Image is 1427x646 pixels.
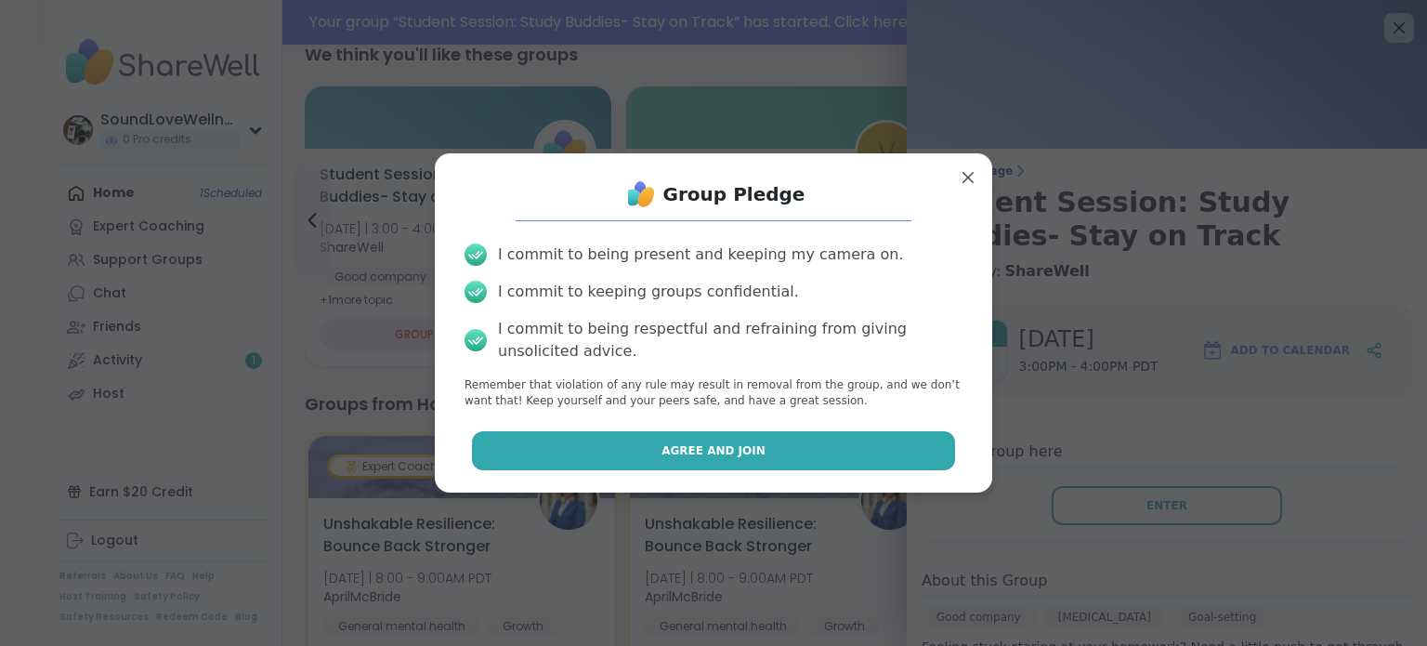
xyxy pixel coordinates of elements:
div: I commit to being respectful and refraining from giving unsolicited advice. [498,318,962,363]
span: Agree and Join [661,442,766,459]
h1: Group Pledge [663,181,805,207]
div: I commit to keeping groups confidential. [498,281,799,303]
img: ShareWell Logo [622,176,660,213]
button: Agree and Join [472,431,956,470]
div: I commit to being present and keeping my camera on. [498,244,903,266]
p: Remember that violation of any rule may result in removal from the group, and we don’t want that!... [465,377,962,409]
